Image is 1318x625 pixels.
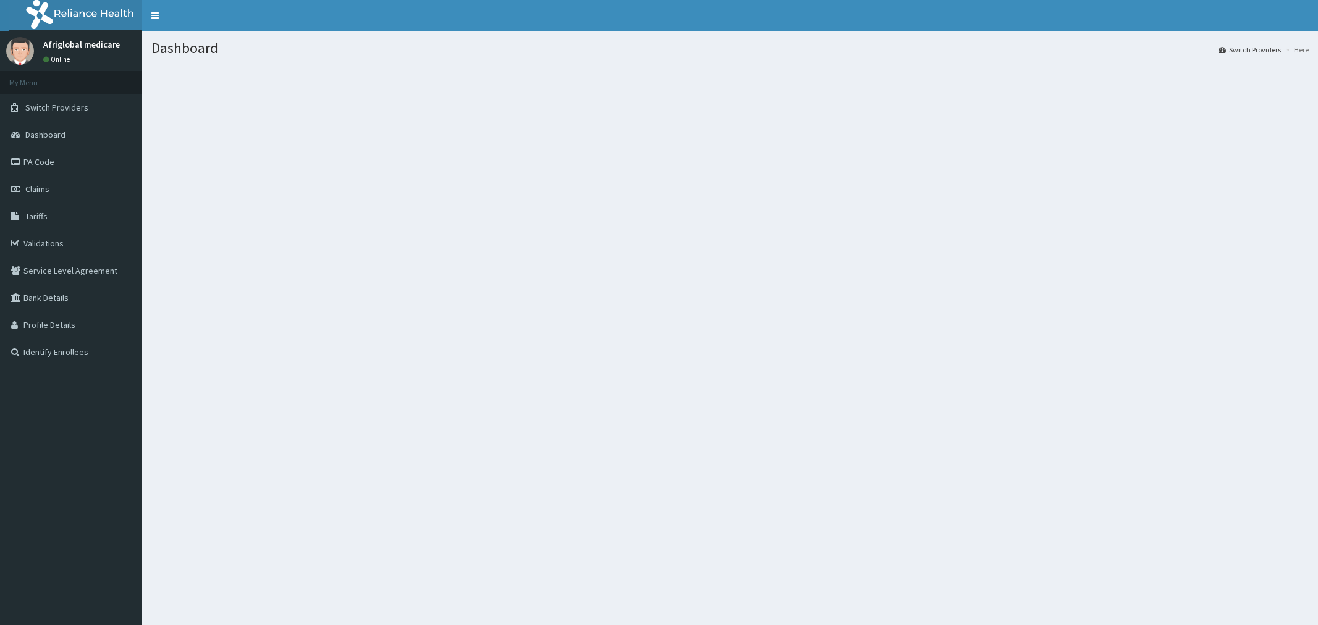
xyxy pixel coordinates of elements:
[25,211,48,222] span: Tariffs
[25,183,49,195] span: Claims
[25,102,88,113] span: Switch Providers
[151,40,1309,56] h1: Dashboard
[43,55,73,64] a: Online
[1219,44,1281,55] a: Switch Providers
[43,40,120,49] p: Afriglobal medicare
[6,37,34,65] img: User Image
[1282,44,1309,55] li: Here
[25,129,65,140] span: Dashboard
